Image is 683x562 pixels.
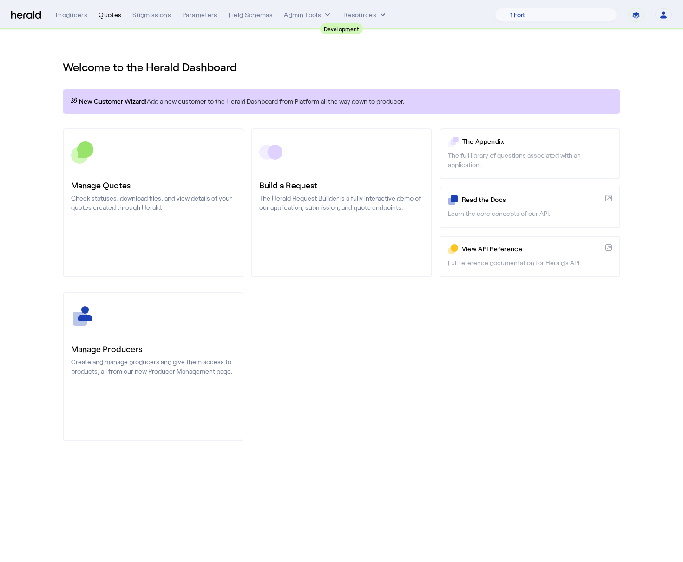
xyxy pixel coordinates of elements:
h3: Build a Request [259,179,423,192]
a: Manage ProducersCreate and manage producers and give them access to products, all from our new Pr... [63,292,243,441]
div: Producers [56,10,87,20]
p: Learn the core concepts of our API. [448,209,612,218]
h3: Manage Quotes [71,179,235,192]
a: Manage QuotesCheck statuses, download files, and view details of your quotes created through Herald. [63,128,243,277]
img: Herald Logo [11,11,41,20]
p: The Herald Request Builder is a fully interactive demo of our application, submission, and quote ... [259,194,423,212]
p: Add a new customer to the Herald Dashboard from Platform all the way down to producer. [70,97,613,106]
button: Resources dropdown menu [343,10,387,20]
p: Read the Docs [462,195,602,204]
p: The full library of questions associated with an application. [448,151,612,169]
p: View API Reference [462,244,602,254]
div: Parameters [182,10,217,20]
div: Quotes [99,10,121,20]
p: The Appendix [462,137,612,146]
a: The AppendixThe full library of questions associated with an application. [440,128,620,179]
p: Full reference documentation for Herald's API. [448,258,612,268]
button: internal dropdown menu [284,10,332,20]
a: Read the DocsLearn the core concepts of our API. [440,187,620,228]
span: New Customer Wizard! [79,97,147,106]
h1: Welcome to the Herald Dashboard [63,60,620,74]
a: View API ReferenceFull reference documentation for Herald's API. [440,236,620,277]
h3: Manage Producers [71,342,235,355]
p: Create and manage producers and give them access to products, all from our new Producer Managemen... [71,357,235,376]
a: Build a RequestThe Herald Request Builder is a fully interactive demo of our application, submiss... [251,128,432,277]
p: Check statuses, download files, and view details of your quotes created through Herald. [71,194,235,212]
div: Development [320,23,363,34]
div: Field Schemas [229,10,273,20]
div: Submissions [132,10,171,20]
